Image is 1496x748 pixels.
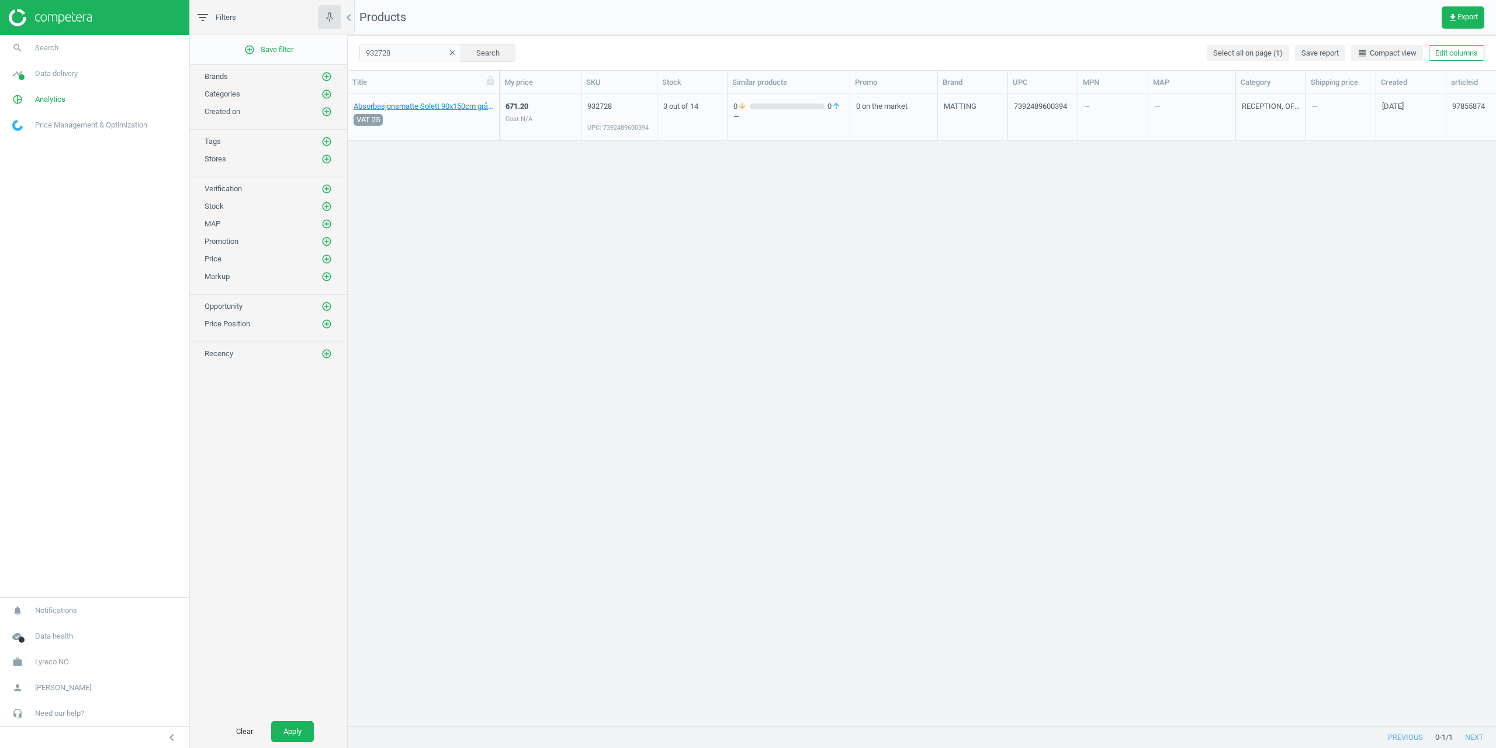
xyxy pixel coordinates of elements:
span: Notifications [35,605,77,616]
img: ajHJNr6hYgQAAAAASUVORK5CYII= [9,9,92,26]
span: 0 - 1 [1435,732,1446,743]
span: VAT 25 [356,114,380,126]
i: work [6,651,29,673]
input: SKU/Title search [359,44,462,61]
button: previous [1376,727,1435,748]
i: add_circle_outline [321,106,332,117]
i: timeline [6,63,29,85]
div: Created [1381,77,1441,88]
button: Select all on page (1) [1207,45,1289,61]
button: Apply [271,721,314,742]
div: MATTING [944,101,976,139]
i: add_circle_outline [321,319,332,329]
span: Markup [205,272,230,281]
span: Data health [35,631,73,642]
span: Compact view [1358,48,1417,58]
span: Select all on page (1) [1213,48,1283,58]
i: search [6,37,29,59]
i: filter_list [196,11,210,25]
button: chevron_left [157,730,186,745]
div: 3 out of 14 [663,95,721,139]
button: Edit columns [1429,45,1484,61]
span: Brands [205,72,228,81]
span: / 1 [1446,732,1453,743]
div: [DATE] [1382,101,1404,139]
i: clear [448,49,456,57]
div: — [1312,95,1370,139]
button: Save report [1295,45,1345,61]
button: add_circle_outline [321,183,333,195]
span: Products [359,10,406,24]
i: add_circle_outline [244,44,255,55]
div: Promo [855,77,933,88]
button: add_circle_outline [321,301,333,312]
span: Export [1448,13,1478,22]
span: MAP [205,219,220,228]
button: clear [444,45,461,61]
span: Price Management & Optimization [35,120,147,130]
button: add_circle_outline [321,271,333,282]
div: MAP [1153,77,1231,88]
span: Categories [205,89,240,98]
div: 7392489600394 [1014,101,1067,139]
div: — [733,112,739,121]
span: Lyreco NO [35,657,69,667]
button: add_circle_outline [321,88,333,100]
i: pie_chart_outlined [6,88,29,111]
button: add_circle_outline [321,201,333,212]
span: Filters [216,12,236,23]
span: Opportunity [205,302,243,311]
span: Verification [205,184,242,193]
i: add_circle_outline [321,71,332,82]
i: get_app [1448,13,1457,22]
div: 671.20 [505,101,532,112]
span: Data delivery [35,68,78,79]
button: add_circle_outline [321,153,333,165]
button: add_circle_outlineSave filter [190,38,347,61]
i: add_circle_outline [321,254,332,264]
button: add_circle_outline [321,71,333,82]
button: Clear [224,721,265,742]
i: add_circle_outline [321,136,332,147]
a: Absorbasjonsmatte Solett 90x150cm grå, 7392489600394 [354,101,493,112]
button: add_circle_outline [321,318,333,330]
div: 932728 [587,101,651,112]
button: add_circle_outline [321,218,333,230]
img: wGWNvw8QSZomAAAAABJRU5ErkJggg== [12,120,23,131]
div: grid [348,94,1496,717]
button: add_circle_outline [321,348,333,360]
div: My price [504,77,576,88]
div: Cost N/A [505,115,532,123]
i: chevron_left [165,730,179,744]
i: line_weight [1358,49,1367,58]
div: Similar products [732,77,845,88]
div: Shipping price [1311,77,1371,88]
span: Recency [205,349,233,358]
span: 0 [825,101,844,112]
span: [PERSON_NAME] [35,682,91,693]
i: headset_mic [6,702,29,725]
span: Price Position [205,319,250,328]
span: Stock [205,202,224,211]
i: add_circle_outline [321,301,332,312]
span: Save filter [244,44,293,55]
i: person [6,677,29,699]
i: add_circle_outline [321,236,332,247]
span: Need our help? [35,708,84,719]
i: add_circle_outline [321,349,332,359]
div: 0 on the market [856,95,931,139]
div: SKU [586,77,652,88]
span: Promotion [205,237,238,246]
button: add_circle_outline [321,136,333,147]
button: add_circle_outline [321,106,333,118]
i: notifications [6,599,29,622]
button: Search [460,44,515,61]
div: — [1154,101,1230,112]
i: add_circle_outline [321,89,332,99]
span: Analytics [35,94,65,105]
div: Stock [662,77,722,88]
i: arrow_upward [832,101,841,112]
span: Tags [205,137,221,146]
button: get_appExport [1442,6,1484,29]
i: add_circle_outline [321,201,332,212]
